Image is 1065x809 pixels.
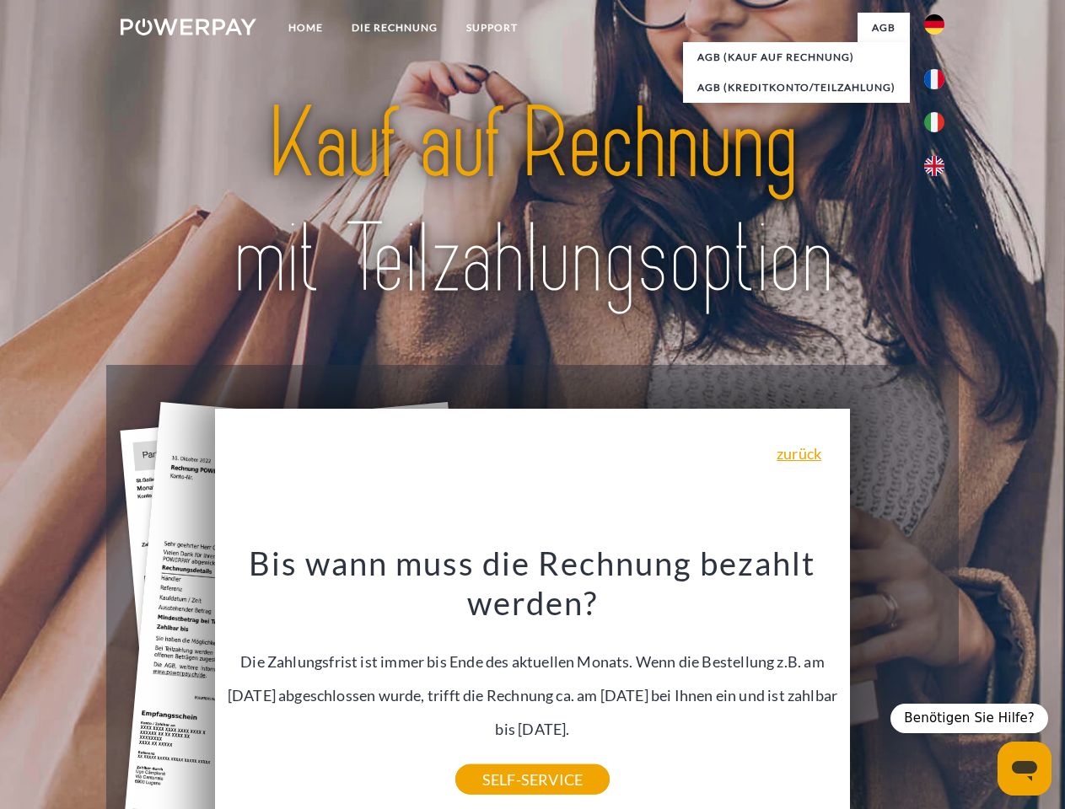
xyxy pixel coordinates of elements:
[924,14,944,35] img: de
[924,156,944,176] img: en
[225,543,841,780] div: Die Zahlungsfrist ist immer bis Ende des aktuellen Monats. Wenn die Bestellung z.B. am [DATE] abg...
[998,742,1052,796] iframe: Schaltfläche zum Öffnen des Messaging-Fensters; Konversation läuft
[924,69,944,89] img: fr
[683,42,910,72] a: AGB (Kauf auf Rechnung)
[161,81,904,323] img: title-powerpay_de.svg
[777,446,821,461] a: zurück
[683,72,910,103] a: AGB (Kreditkonto/Teilzahlung)
[858,13,910,43] a: agb
[924,112,944,132] img: it
[890,704,1048,733] div: Benötigen Sie Hilfe?
[274,13,337,43] a: Home
[452,13,532,43] a: SUPPORT
[455,764,610,795] a: SELF-SERVICE
[337,13,452,43] a: DIE RECHNUNG
[121,19,256,35] img: logo-powerpay-white.svg
[225,543,841,624] h3: Bis wann muss die Rechnung bezahlt werden?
